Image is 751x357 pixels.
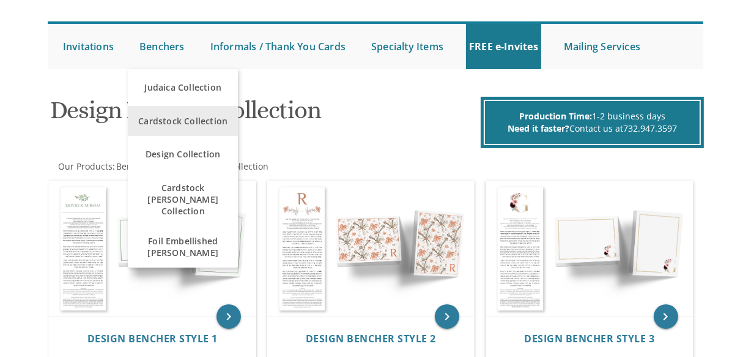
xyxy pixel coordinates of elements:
div: 1-2 business days Contact us at [484,100,701,145]
span: Design Bencher Style 3 [524,332,654,345]
a: keyboard_arrow_right [435,304,459,329]
h1: Design Bencher Collection [50,97,478,133]
a: FREE e-Invites [466,24,541,69]
a: Foil Embellished [PERSON_NAME] [128,226,238,268]
span: Foil Embellished [PERSON_NAME] [131,229,235,265]
a: Design Bencher Style 1 [87,333,218,345]
a: Specialty Items [368,24,446,69]
a: 732.947.3597 [623,122,677,134]
a: Cardstock Collection [128,106,238,136]
img: Design Bencher Style 2 [268,181,474,317]
span: Production Time: [519,110,592,122]
a: keyboard_arrow_right [654,304,678,329]
span: Cardstock [PERSON_NAME] Collection [131,176,235,223]
span: Design Bencher Style 2 [306,332,436,345]
a: Benchers [136,24,188,69]
span: Benchers [116,160,155,172]
a: keyboard_arrow_right [216,304,241,329]
a: Judaica Collection [128,69,238,106]
a: Invitations [60,24,117,69]
img: Design Bencher Style 1 [49,181,255,317]
span: Need it faster? [508,122,569,134]
img: Design Bencher Style 3 [486,181,692,317]
span: Cardstock Collection [131,109,235,133]
a: Design Bencher Style 3 [524,333,654,345]
a: Cardstock [PERSON_NAME] Collection [128,173,238,226]
a: Our Products [57,160,113,172]
a: Design Collection [128,136,238,173]
span: Design Bencher Style 1 [87,332,218,345]
a: Informals / Thank You Cards [207,24,349,69]
a: Benchers [115,160,155,172]
div: : [48,160,376,173]
a: Design Bencher Style 2 [306,333,436,345]
a: Mailing Services [561,24,643,69]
